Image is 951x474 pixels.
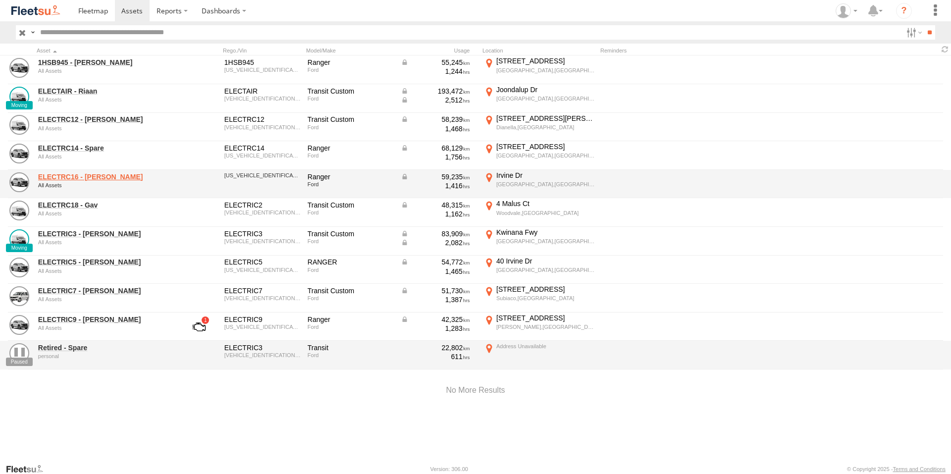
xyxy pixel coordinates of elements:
[224,352,301,358] div: WF0YXXTTGYLS21315
[496,210,595,216] div: Woodvale,[GEOGRAPHIC_DATA]
[308,267,394,273] div: Ford
[9,58,29,78] a: View Asset Details
[308,324,394,330] div: Ford
[9,315,29,335] a: View Asset Details
[401,352,470,361] div: 611
[38,315,174,324] a: ELECTRIC9 - [PERSON_NAME]
[38,211,174,216] div: undefined
[308,201,394,210] div: Transit Custom
[181,315,217,339] a: View Asset with Fault/s
[482,314,596,340] label: Click to View Current Location
[308,352,394,358] div: Ford
[401,144,470,153] div: Data from Vehicle CANbus
[496,314,595,322] div: [STREET_ADDRESS]
[496,266,595,273] div: [GEOGRAPHIC_DATA],[GEOGRAPHIC_DATA]
[496,295,595,302] div: Subiaco,[GEOGRAPHIC_DATA]
[482,171,596,198] label: Click to View Current Location
[9,172,29,192] a: View Asset Details
[496,124,595,131] div: Dianella,[GEOGRAPHIC_DATA]
[401,229,470,238] div: Data from Vehicle CANbus
[308,87,394,96] div: Transit Custom
[482,228,596,255] label: Click to View Current Location
[896,3,912,19] i: ?
[38,58,174,67] a: 1HSB945 - [PERSON_NAME]
[224,144,301,153] div: ELECTRC14
[401,172,470,181] div: Data from Vehicle CANbus
[482,342,596,369] label: Click to View Current Location
[401,210,470,218] div: 1,162
[9,286,29,306] a: View Asset Details
[224,267,301,273] div: MNAUMAF50FW514751
[224,315,301,324] div: ELECTRIC9
[496,67,595,74] div: [GEOGRAPHIC_DATA],[GEOGRAPHIC_DATA]
[224,324,301,330] div: MNAUMAF50FW475764
[9,343,29,363] a: View Asset Details
[308,124,394,130] div: Ford
[38,343,174,352] a: Retired - Spare
[224,201,301,210] div: ELECTRIC2
[482,114,596,141] label: Click to View Current Location
[38,125,174,131] div: undefined
[496,257,595,265] div: 40 Irvine Dr
[308,153,394,158] div: Ford
[600,47,759,54] div: Reminders
[401,238,470,247] div: Data from Vehicle CANbus
[9,229,29,249] a: View Asset Details
[482,142,596,169] label: Click to View Current Location
[38,182,174,188] div: undefined
[223,47,302,54] div: Rego./Vin
[306,47,395,54] div: Model/Make
[308,67,394,73] div: Ford
[38,353,174,359] div: undefined
[308,172,394,181] div: Ranger
[496,114,595,123] div: [STREET_ADDRESS][PERSON_NAME]
[401,324,470,333] div: 1,283
[38,286,174,295] a: ELECTRIC7 - [PERSON_NAME]
[496,323,595,330] div: [PERSON_NAME],[GEOGRAPHIC_DATA]
[401,58,470,67] div: Data from Vehicle CANbus
[401,87,470,96] div: Data from Vehicle CANbus
[496,285,595,294] div: [STREET_ADDRESS]
[401,343,470,352] div: 22,802
[37,47,175,54] div: Click to Sort
[38,87,174,96] a: ELECTAIR - Riaan
[224,58,301,67] div: 1HSB945
[496,85,595,94] div: Joondalup Dr
[308,210,394,215] div: Ford
[401,153,470,161] div: 1,756
[308,315,394,324] div: Ranger
[401,315,470,324] div: Data from Vehicle CANbus
[482,257,596,283] label: Click to View Current Location
[224,343,301,352] div: ELECTRIC3
[401,96,470,105] div: Data from Vehicle CANbus
[10,4,61,17] img: fleetsu-logo-horizontal.svg
[308,343,394,352] div: Transit
[38,296,174,302] div: undefined
[399,47,478,54] div: Usage
[401,124,470,133] div: 1,468
[9,144,29,163] a: View Asset Details
[38,239,174,245] div: undefined
[38,115,174,124] a: ELECTRC12 - [PERSON_NAME]
[939,45,951,54] span: Refresh
[5,464,51,474] a: Visit our Website
[9,87,29,106] a: View Asset Details
[893,466,946,472] a: Terms and Conditions
[9,258,29,277] a: View Asset Details
[38,325,174,331] div: undefined
[496,142,595,151] div: [STREET_ADDRESS]
[9,115,29,135] a: View Asset Details
[308,295,394,301] div: Ford
[496,95,595,102] div: [GEOGRAPHIC_DATA],[GEOGRAPHIC_DATA]
[224,295,301,301] div: WF0YXXTTGYKU87957
[401,258,470,266] div: Data from Vehicle CANbus
[496,171,595,180] div: Irvine Dr
[308,58,394,67] div: Ranger
[430,466,468,472] div: Version: 306.00
[482,47,596,54] div: Location
[308,286,394,295] div: Transit Custom
[38,258,174,266] a: ELECTRIC5 - [PERSON_NAME]
[29,25,37,40] label: Search Query
[496,181,595,188] div: [GEOGRAPHIC_DATA],[GEOGRAPHIC_DATA]
[224,67,301,73] div: MNAUMAF50HW805362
